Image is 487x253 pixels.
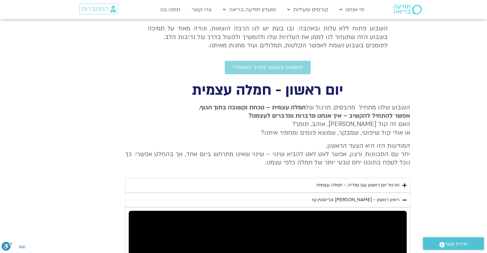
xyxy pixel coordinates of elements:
[225,61,311,74] a: לתמיכה בשבוע ״בדרך החמלה״
[125,193,410,207] summary: ראיון ראשון - [PERSON_NAME] וכריסטין נף
[316,181,399,189] div: תרגול יום ראשון עם סנדיה - חמלה עצמית
[79,4,118,14] a: התחברות
[312,196,399,204] div: ראיון ראשון - [PERSON_NAME] וכריסטין נף
[394,5,422,14] img: תודעה בריאה
[232,65,303,70] span: לתמיכה בשבוע ״בדרך החמלה״
[125,178,410,193] summary: תרגול יום ראשון עם סנדיה - חמלה עצמית
[336,4,368,16] a: מי אנחנו
[188,4,215,16] a: צרו קשר
[220,4,279,16] a: מועדון תודעה בריאה
[148,24,388,50] p: השבוע פתוח ללא עלות ובאהבה. ובו בעת יש לנו הרבה הוצאות, ונודה מאוד על תמיכה בשבוע הזה שתעזור לנו ...
[284,4,331,16] a: קורסים ופעילות
[81,5,109,12] span: התחברות
[445,240,468,249] span: יצירת קשר
[199,103,410,120] strong: חמלה עצמית – נוכחת וקשובה בתוך הגוף. אפשר להתחיל להקשיב – איך אנחנו מדברות ומדברים לעצמנו?
[157,4,183,16] a: תמכו בנו
[125,84,410,97] h2: יום ראשון - חמלה עצמית
[125,142,410,167] p: המודעות הזו היא הצעד הראשון. יחד עם התכוונות ורצון, אפשר לאט לאט להביא שינוי – שינוי שאינו מתרחש ...
[423,237,484,250] a: יצירת קשר
[125,103,410,137] p: השבוע שלנו מתחיל מהבסיס, תרגול של האם זה קול [PERSON_NAME], אוהב, תומך? או אולי קול שיפוטי, שמבקר...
